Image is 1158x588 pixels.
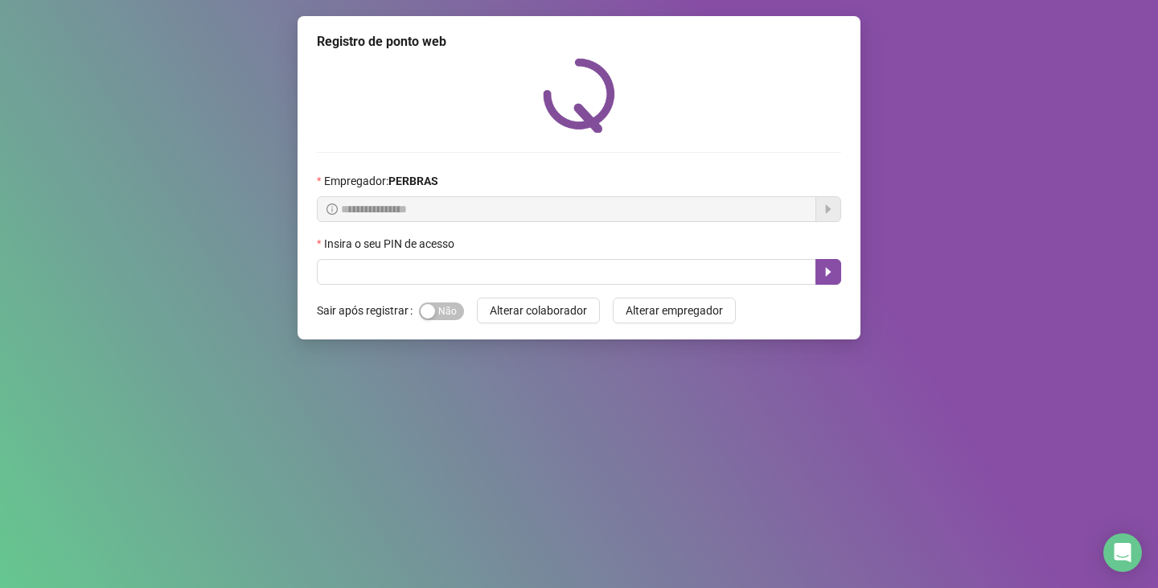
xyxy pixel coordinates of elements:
button: Alterar empregador [613,298,736,323]
label: Sair após registrar [317,298,419,323]
span: info-circle [326,204,338,215]
div: Registro de ponto web [317,32,841,51]
span: Alterar colaborador [490,302,587,319]
span: caret-right [822,265,835,278]
img: QRPoint [543,58,615,133]
strong: PERBRAS [388,175,438,187]
span: Alterar empregador [626,302,723,319]
div: Open Intercom Messenger [1103,533,1142,572]
label: Insira o seu PIN de acesso [317,235,465,253]
span: Empregador : [324,172,438,190]
button: Alterar colaborador [477,298,600,323]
